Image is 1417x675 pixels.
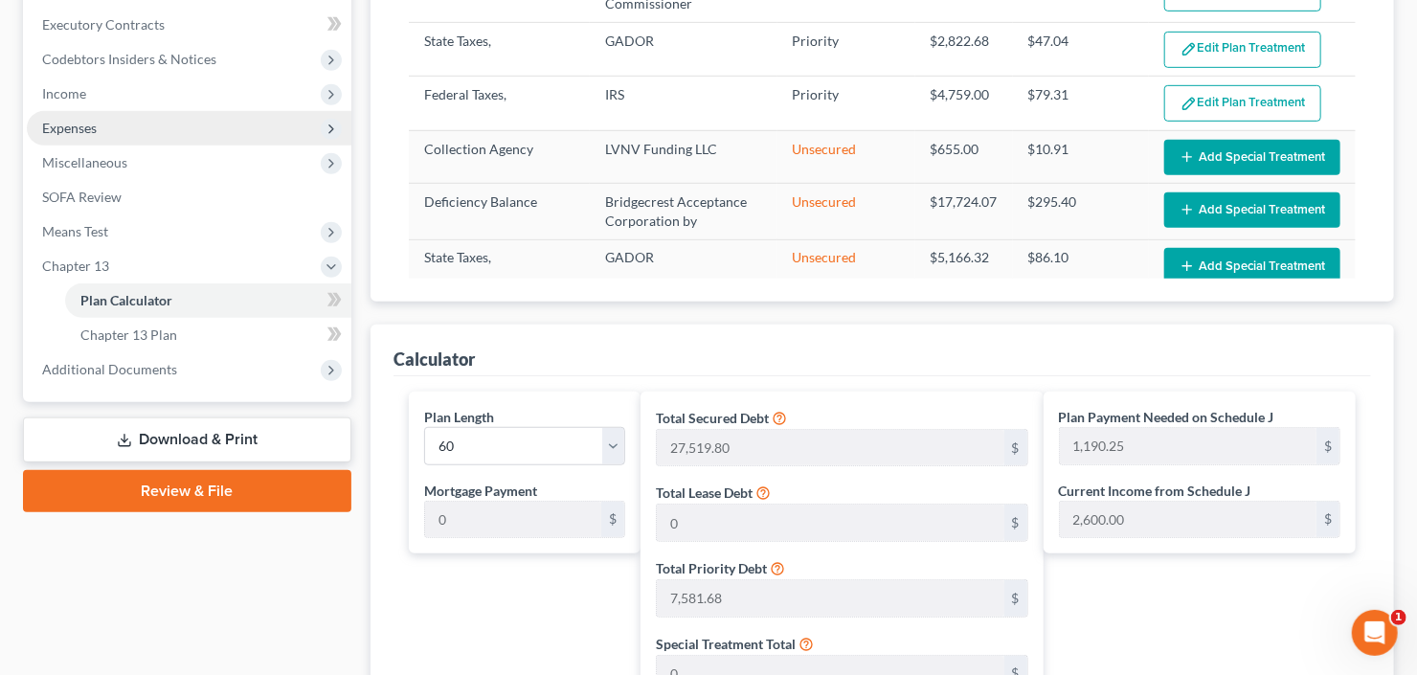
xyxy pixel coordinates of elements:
td: GADOR [590,239,777,292]
td: LVNV Funding LLC [590,130,777,183]
div: $ [1004,505,1027,541]
td: $10.91 [1013,130,1149,183]
span: Executory Contracts [42,16,165,33]
td: $47.04 [1013,23,1149,77]
a: Download & Print [23,417,351,462]
td: Bridgecrest Acceptance Corporation by [590,184,777,239]
td: Collection Agency [409,130,590,183]
td: Federal Taxes, [409,77,590,130]
label: Total Secured Debt [656,408,769,428]
button: Add Special Treatment [1164,140,1340,175]
label: Total Priority Debt [656,558,767,578]
td: $2,822.68 [915,23,1013,77]
div: $ [1004,580,1027,617]
a: Executory Contracts [27,8,351,42]
label: Mortgage Payment [424,481,537,501]
td: $295.40 [1013,184,1149,239]
td: $4,759.00 [915,77,1013,130]
span: Plan Calculator [80,292,172,308]
td: $17,724.07 [915,184,1013,239]
td: IRS [590,77,777,130]
a: Chapter 13 Plan [65,318,351,352]
label: Current Income from Schedule J [1059,481,1251,501]
button: Edit Plan Treatment [1164,32,1321,68]
a: SOFA Review [27,180,351,214]
td: $79.31 [1013,77,1149,130]
div: $ [1316,502,1339,538]
td: $86.10 [1013,239,1149,292]
div: $ [1004,430,1027,466]
span: Means Test [42,223,108,239]
span: Chapter 13 Plan [80,326,177,343]
label: Total Lease Debt [656,483,753,503]
span: Expenses [42,120,97,136]
div: Calculator [394,348,475,371]
iframe: Intercom live chat [1352,610,1398,656]
td: $5,166.32 [915,239,1013,292]
span: Income [42,85,86,101]
input: 0.00 [657,430,1003,466]
button: Add Special Treatment [1164,248,1340,283]
img: edit-pencil-c1479a1de80d8dea1e2430c2f745a3c6a07e9d7aa2eeffe225670001d78357a8.svg [1181,41,1197,57]
td: Priority [777,23,915,77]
label: Plan Payment Needed on Schedule J [1059,407,1274,427]
input: 0.00 [657,580,1003,617]
td: Unsecured [777,184,915,239]
td: Priority [777,77,915,130]
input: 0.00 [657,505,1003,541]
div: $ [1316,428,1339,464]
img: edit-pencil-c1479a1de80d8dea1e2430c2f745a3c6a07e9d7aa2eeffe225670001d78357a8.svg [1181,96,1197,112]
span: Codebtors Insiders & Notices [42,51,216,67]
a: Review & File [23,470,351,512]
td: GADOR [590,23,777,77]
label: Special Treatment Total [656,634,796,654]
a: Plan Calculator [65,283,351,318]
button: Edit Plan Treatment [1164,85,1321,122]
td: State Taxes, [409,23,590,77]
td: Unsecured [777,239,915,292]
span: SOFA Review [42,189,122,205]
input: 0.00 [1060,428,1316,464]
td: $655.00 [915,130,1013,183]
span: Additional Documents [42,361,177,377]
span: 1 [1391,610,1406,625]
td: Unsecured [777,130,915,183]
span: Chapter 13 [42,258,109,274]
td: State Taxes, [409,239,590,292]
td: Deficiency Balance [409,184,590,239]
div: $ [601,502,624,538]
label: Plan Length [424,407,494,427]
input: 0.00 [1060,502,1316,538]
button: Add Special Treatment [1164,192,1340,228]
span: Miscellaneous [42,154,127,170]
input: 0.00 [425,502,601,538]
